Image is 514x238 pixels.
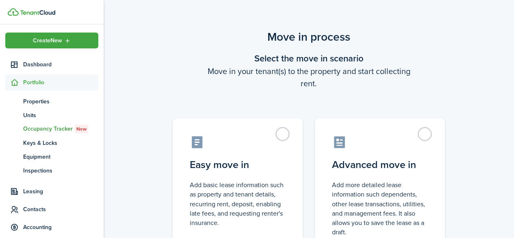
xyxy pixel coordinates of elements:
span: Units [23,111,98,120]
a: Equipment [5,150,98,164]
span: Keys & Locks [23,139,98,147]
button: Open menu [5,33,98,48]
span: Leasing [23,187,98,196]
img: TenantCloud [20,10,55,15]
control-radio-card-description: Add basic lease information such as property and tenant details, recurring rent, deposit, enablin... [190,180,286,227]
span: Dashboard [23,60,98,69]
span: Create New [33,38,62,44]
a: Units [5,108,98,122]
span: Properties [23,97,98,106]
span: Portfolio [23,78,98,87]
control-radio-card-title: Easy move in [190,157,286,172]
scenario-title: Move in process [167,28,451,46]
span: Accounting [23,223,98,231]
span: Occupancy Tracker [23,124,98,133]
control-radio-card-title: Advanced move in [332,157,428,172]
control-radio-card-description: Add more detailed lease information such dependents, other lease transactions, utilities, and man... [332,180,428,237]
span: Contacts [23,205,98,214]
a: Inspections [5,164,98,177]
a: Occupancy TrackerNew [5,122,98,136]
a: Properties [5,94,98,108]
span: New [76,125,87,133]
a: Keys & Locks [5,136,98,150]
span: Inspections [23,166,98,175]
a: Dashboard [5,57,98,72]
span: Equipment [23,153,98,161]
wizard-step-header-title: Select the move in scenario [167,52,451,65]
wizard-step-header-description: Move in your tenant(s) to the property and start collecting rent. [167,65,451,90]
img: TenantCloud [8,8,19,16]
